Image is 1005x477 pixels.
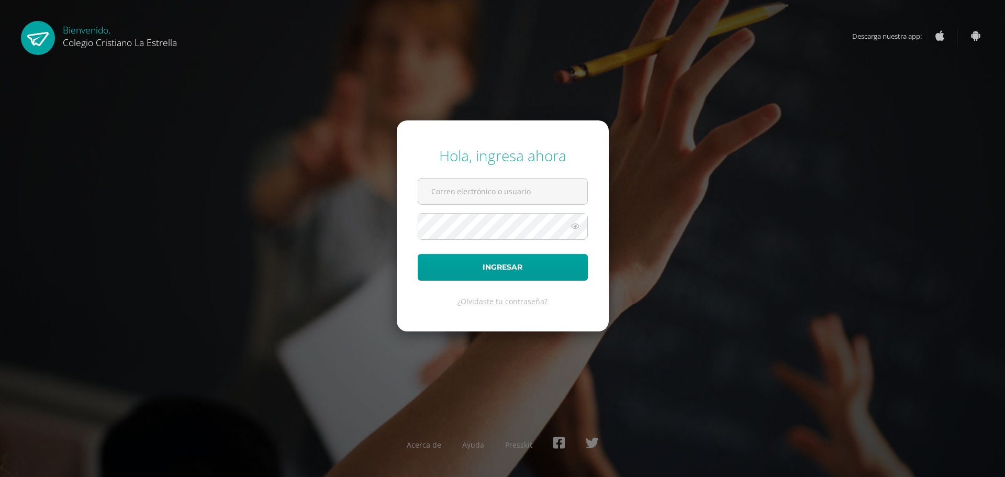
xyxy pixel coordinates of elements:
div: Bienvenido, [63,21,177,49]
a: Acerca de [407,440,441,450]
a: ¿Olvidaste tu contraseña? [457,296,548,306]
span: Colegio Cristiano La Estrella [63,36,177,49]
a: Presskit [505,440,532,450]
a: Ayuda [462,440,484,450]
div: Hola, ingresa ahora [418,146,588,165]
span: Descarga nuestra app: [852,26,932,46]
input: Correo electrónico o usuario [418,179,587,204]
button: Ingresar [418,254,588,281]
